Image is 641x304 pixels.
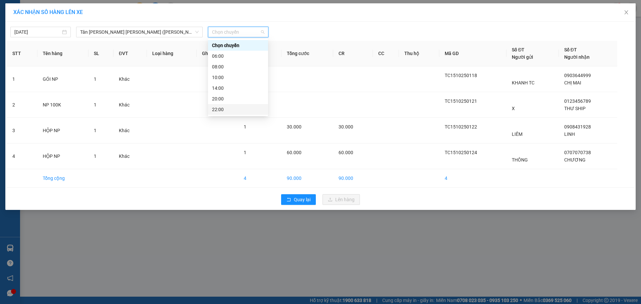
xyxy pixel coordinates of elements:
[323,194,360,205] button: uploadLên hàng
[564,124,591,129] span: 0908431928
[617,3,636,22] button: Close
[212,95,264,102] div: 20:00
[195,30,199,34] span: down
[37,92,88,118] td: NP 100K
[212,27,264,37] span: Chọn chuyến
[512,157,528,163] span: THÔNG
[564,150,591,155] span: 0707070738
[212,42,264,49] div: Chọn chuyến
[94,102,96,107] span: 1
[564,54,590,60] span: Người nhận
[197,41,238,66] th: Ghi chú
[512,54,533,60] span: Người gửi
[564,157,586,163] span: CHƯƠNG
[399,41,439,66] th: Thu hộ
[564,73,591,78] span: 0903644999
[212,74,264,81] div: 10:00
[114,92,147,118] td: Khác
[244,124,246,129] span: 1
[37,143,88,169] td: HỘP NP
[7,143,37,169] td: 4
[114,118,147,143] td: Khác
[147,41,197,66] th: Loại hàng
[445,124,477,129] span: TC1510250122
[7,66,37,92] td: 1
[439,41,507,66] th: Mã GD
[94,76,96,82] span: 1
[286,197,291,203] span: rollback
[7,92,37,118] td: 2
[445,73,477,78] span: TC1510250118
[333,169,373,188] td: 90.000
[281,194,316,205] button: rollbackQuay lại
[212,84,264,92] div: 14:00
[80,27,199,37] span: Tân Châu - Hồ Chí Minh (TIỀN)
[287,124,301,129] span: 30.000
[7,118,37,143] td: 3
[333,41,373,66] th: CR
[339,150,353,155] span: 60.000
[439,169,507,188] td: 4
[114,66,147,92] td: Khác
[88,41,114,66] th: SL
[94,128,96,133] span: 1
[7,41,37,66] th: STT
[114,41,147,66] th: ĐVT
[445,98,477,104] span: TC1510250121
[287,150,301,155] span: 60.000
[281,169,333,188] td: 90.000
[339,124,353,129] span: 30.000
[37,41,88,66] th: Tên hàng
[564,131,575,137] span: LINH
[212,52,264,60] div: 06:00
[238,169,282,188] td: 4
[512,131,522,137] span: LIÊM
[114,143,147,169] td: Khác
[564,80,581,85] span: CHỊ MAI
[13,9,83,15] span: XÁC NHẬN SỐ HÀNG LÊN XE
[208,40,268,51] div: Chọn chuyến
[564,98,591,104] span: 0123456789
[512,80,535,85] span: KHANH TC
[14,28,61,36] input: 15/10/2025
[512,47,524,52] span: Số ĐT
[445,150,477,155] span: TC1510250124
[512,106,515,111] span: X
[294,196,310,203] span: Quay lại
[244,150,246,155] span: 1
[564,106,586,111] span: THƯ SHIP
[37,118,88,143] td: HỘP NP
[373,41,399,66] th: CC
[37,169,88,188] td: Tổng cộng
[281,41,333,66] th: Tổng cước
[212,63,264,70] div: 08:00
[37,66,88,92] td: GÓI NP
[212,106,264,113] div: 22:00
[94,154,96,159] span: 1
[564,47,577,52] span: Số ĐT
[624,10,629,15] span: close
